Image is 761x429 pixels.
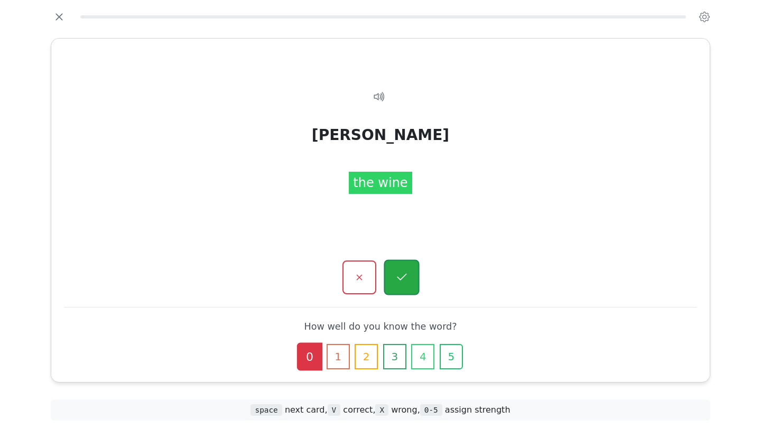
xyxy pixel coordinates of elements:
span: 5 [448,349,455,365]
span: space [250,404,282,416]
button: 5 [440,344,463,369]
span: next card , correct , wrong , assign strength [250,405,510,415]
button: 1 [327,344,350,369]
span: 0-5 [420,404,442,416]
span: X [375,404,388,416]
div: How well do you know the word? [72,320,689,333]
button: 3 [383,344,406,369]
button: 2 [355,344,378,369]
div: the wine [349,172,412,194]
span: V [328,404,341,416]
div: [PERSON_NAME] [312,124,449,146]
button: 0 [297,343,322,371]
button: 4 [411,344,434,369]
